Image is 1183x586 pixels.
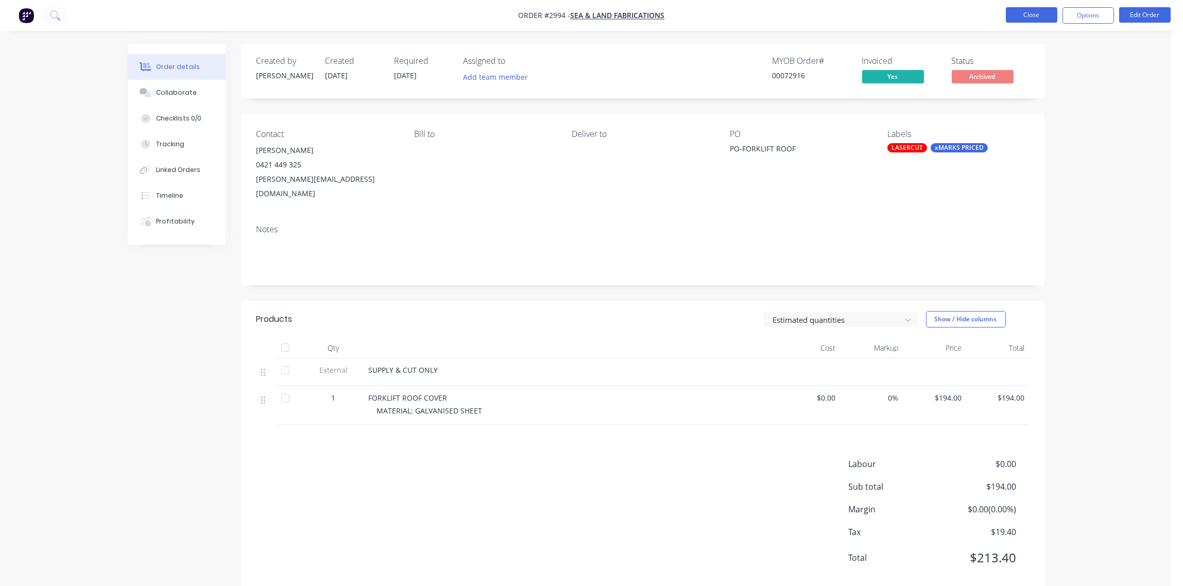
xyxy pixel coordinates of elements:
div: MYOB Order # [773,56,850,66]
span: $0.00 ( 0.00 %) [940,503,1016,515]
a: Sea & Land Fabrications [571,11,665,21]
span: $194.00 [940,480,1016,493]
span: Sub total [849,480,940,493]
span: 0% [844,392,899,403]
button: Edit Order [1119,7,1171,23]
span: Yes [862,70,924,83]
span: Margin [849,503,940,515]
span: FORKLIFT ROOF COVER [369,393,448,403]
div: LASERCUT [887,143,927,152]
span: [DATE] [325,71,348,80]
div: Timeline [156,191,183,200]
div: Profitability [156,217,195,226]
div: Collaborate [156,88,197,97]
span: $0.00 [940,458,1016,470]
button: Tracking [128,131,226,157]
img: Factory [19,8,34,23]
div: Deliver to [572,129,713,139]
span: Labour [849,458,940,470]
button: Linked Orders [128,157,226,183]
div: Contact [256,129,398,139]
div: PO-FORKLIFT ROOF [730,143,859,158]
span: Archived [952,70,1014,83]
div: [PERSON_NAME][EMAIL_ADDRESS][DOMAIN_NAME] [256,172,398,201]
span: $194.00 [907,392,962,403]
div: Checklists 0/0 [156,114,201,123]
div: Total [966,338,1029,358]
div: Assigned to [464,56,567,66]
div: Labels [887,129,1028,139]
span: $0.00 [781,392,836,403]
button: Add team member [457,70,533,84]
span: $19.40 [940,526,1016,538]
div: [PERSON_NAME] [256,70,313,81]
div: Price [903,338,966,358]
div: Linked Orders [156,165,200,175]
div: Order details [156,62,200,72]
div: Qty [303,338,365,358]
button: Order details [128,54,226,80]
button: Add team member [464,70,534,84]
span: $194.00 [970,392,1025,403]
span: Order #2994 - [519,11,571,21]
span: 1 [332,392,336,403]
span: Tax [849,526,940,538]
div: Status [952,56,1029,66]
div: Created by [256,56,313,66]
div: Markup [839,338,903,358]
div: Tracking [156,140,184,149]
span: SUPPLY & CUT ONLY [369,365,438,375]
div: Cost [777,338,840,358]
span: External [307,365,361,375]
button: Show / Hide columns [926,311,1006,328]
div: [PERSON_NAME] [256,143,398,158]
div: PO [730,129,871,139]
button: Profitability [128,209,226,234]
div: Created [325,56,382,66]
div: Required [395,56,451,66]
button: Options [1062,7,1114,24]
div: Invoiced [862,56,939,66]
div: Notes [256,225,1029,234]
button: Collaborate [128,80,226,106]
div: xMARKS PRICED [931,143,988,152]
div: Products [256,313,293,325]
div: [PERSON_NAME]0421 449 325[PERSON_NAME][EMAIL_ADDRESS][DOMAIN_NAME] [256,143,398,201]
span: MATERIAL: GALVANISED SHEET [377,406,483,416]
div: 0421 449 325 [256,158,398,172]
div: Bill to [414,129,555,139]
span: $213.40 [940,548,1016,567]
button: Timeline [128,183,226,209]
span: Total [849,551,940,564]
span: [DATE] [395,71,417,80]
button: Close [1006,7,1057,23]
button: Checklists 0/0 [128,106,226,131]
div: 00072916 [773,70,850,81]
